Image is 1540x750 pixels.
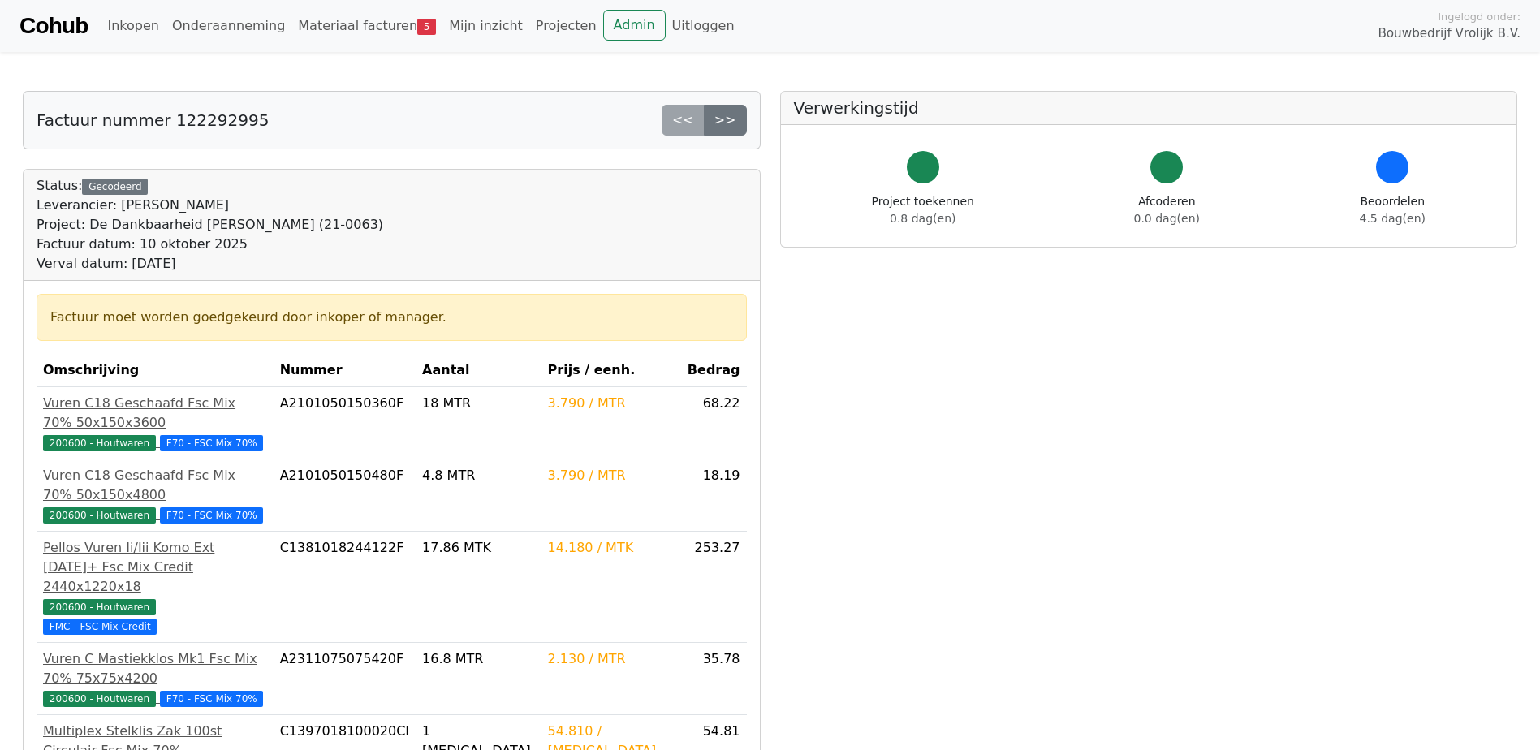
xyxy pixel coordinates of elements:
a: Cohub [19,6,88,45]
h5: Factuur nummer 122292995 [37,110,269,130]
div: Leverancier: [PERSON_NAME] [37,196,383,215]
th: Aantal [416,354,541,387]
span: F70 - FSC Mix 70% [160,691,264,707]
div: Pellos Vuren Ii/Iii Komo Ext [DATE]+ Fsc Mix Credit 2440x1220x18 [43,538,267,597]
div: Vuren C Mastiekklos Mk1 Fsc Mix 70% 75x75x4200 [43,649,267,688]
div: Gecodeerd [82,179,148,195]
td: 253.27 [681,532,747,643]
div: 4.8 MTR [422,466,535,485]
h5: Verwerkingstijd [794,98,1504,118]
span: 200600 - Houtwaren [43,599,156,615]
span: Ingelogd onder: [1438,9,1521,24]
div: Project: De Dankbaarheid [PERSON_NAME] (21-0063) [37,215,383,235]
td: 35.78 [681,643,747,715]
a: Pellos Vuren Ii/Iii Komo Ext [DATE]+ Fsc Mix Credit 2440x1220x18200600 - Houtwaren FMC - FSC Mix ... [43,538,267,636]
div: Vuren C18 Geschaafd Fsc Mix 70% 50x150x3600 [43,394,267,433]
div: 3.790 / MTR [548,466,675,485]
a: Vuren C18 Geschaafd Fsc Mix 70% 50x150x4800200600 - Houtwaren F70 - FSC Mix 70% [43,466,267,524]
span: 0.0 dag(en) [1134,212,1200,225]
td: A2101050150480F [274,459,416,532]
a: Admin [603,10,666,41]
td: A2311075075420F [274,643,416,715]
span: 200600 - Houtwaren [43,507,156,524]
span: 200600 - Houtwaren [43,691,156,707]
div: 3.790 / MTR [548,394,675,413]
span: 4.5 dag(en) [1360,212,1426,225]
a: Projecten [529,10,603,42]
a: Vuren C Mastiekklos Mk1 Fsc Mix 70% 75x75x4200200600 - Houtwaren F70 - FSC Mix 70% [43,649,267,708]
span: 200600 - Houtwaren [43,435,156,451]
a: Uitloggen [666,10,741,42]
td: 68.22 [681,387,747,459]
a: Materiaal facturen5 [291,10,442,42]
td: C1381018244122F [274,532,416,643]
div: Factuur moet worden goedgekeurd door inkoper of manager. [50,308,733,327]
a: Onderaanneming [166,10,291,42]
th: Bedrag [681,354,747,387]
a: Vuren C18 Geschaafd Fsc Mix 70% 50x150x3600200600 - Houtwaren F70 - FSC Mix 70% [43,394,267,452]
div: 14.180 / MTK [548,538,675,558]
span: 0.8 dag(en) [890,212,955,225]
a: Mijn inzicht [442,10,529,42]
div: Factuur datum: 10 oktober 2025 [37,235,383,254]
div: Verval datum: [DATE] [37,254,383,274]
a: >> [704,105,747,136]
span: F70 - FSC Mix 70% [160,507,264,524]
div: 2.130 / MTR [548,649,675,669]
a: Inkopen [101,10,165,42]
th: Prijs / eenh. [541,354,681,387]
span: Bouwbedrijf Vrolijk B.V. [1378,24,1521,43]
td: A2101050150360F [274,387,416,459]
th: Nummer [274,354,416,387]
div: 16.8 MTR [422,649,535,669]
div: Afcoderen [1134,193,1200,227]
div: Status: [37,176,383,274]
div: 17.86 MTK [422,538,535,558]
span: F70 - FSC Mix 70% [160,435,264,451]
div: Project toekennen [872,193,974,227]
td: 18.19 [681,459,747,532]
div: 18 MTR [422,394,535,413]
span: FMC - FSC Mix Credit [43,619,157,635]
div: Vuren C18 Geschaafd Fsc Mix 70% 50x150x4800 [43,466,267,505]
th: Omschrijving [37,354,274,387]
span: 5 [417,19,436,35]
div: Beoordelen [1360,193,1426,227]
